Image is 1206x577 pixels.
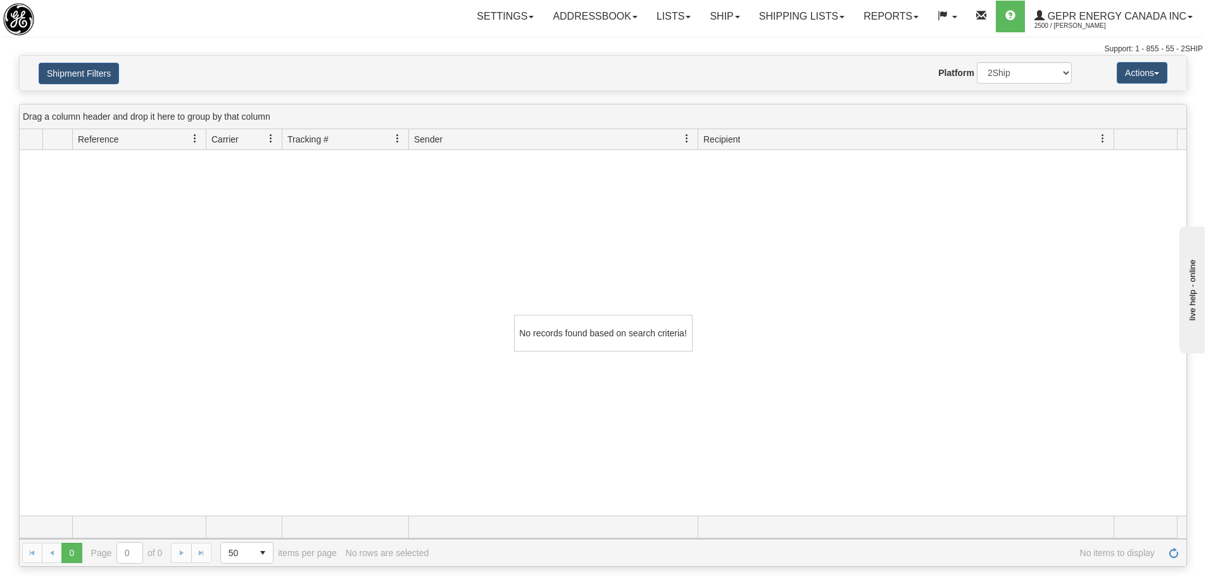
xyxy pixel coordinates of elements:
[42,129,72,150] th: Press ctrl + space to group
[1025,1,1202,32] a: GEPR Energy Canada Inc 2500 / [PERSON_NAME]
[1034,20,1129,32] span: 2500 / [PERSON_NAME]
[938,67,974,79] label: Platform
[1092,128,1114,149] a: Recipient filter column settings
[3,3,34,35] img: logo2500.jpg
[1164,543,1184,563] a: Refresh
[282,129,408,150] th: Press ctrl + space to group
[20,105,1186,129] div: grid grouping header
[346,548,429,558] div: No rows are selected
[220,542,337,564] span: items per page
[72,129,206,150] th: Press ctrl + space to group
[647,1,700,32] a: Lists
[9,11,117,20] div: live help - online
[39,63,119,84] button: Shipment Filters
[387,128,408,149] a: Tracking # filter column settings
[467,1,543,32] a: Settings
[698,129,1114,150] th: Press ctrl + space to group
[1117,62,1167,84] button: Actions
[700,1,749,32] a: Ship
[408,129,698,150] th: Press ctrl + space to group
[414,133,443,146] span: Sender
[184,128,206,149] a: Reference filter column settings
[1177,224,1205,353] iframe: chat widget
[514,315,693,352] div: No records found based on search criteria!
[854,1,928,32] a: Reports
[220,542,273,564] span: Page sizes drop down
[3,44,1203,54] div: Support: 1 - 855 - 55 - 2SHIP
[91,542,163,564] span: Page of 0
[78,133,119,146] span: Reference
[543,1,647,32] a: Addressbook
[437,548,1155,558] span: No items to display
[61,543,82,563] span: Page 0
[287,133,329,146] span: Tracking #
[229,547,245,559] span: 50
[260,128,282,149] a: Carrier filter column settings
[206,129,282,150] th: Press ctrl + space to group
[676,128,698,149] a: Sender filter column settings
[750,1,854,32] a: Shipping lists
[1114,129,1177,150] th: Press ctrl + space to group
[1045,11,1186,22] span: GEPR Energy Canada Inc
[211,133,239,146] span: Carrier
[253,543,273,563] span: select
[703,133,740,146] span: Recipient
